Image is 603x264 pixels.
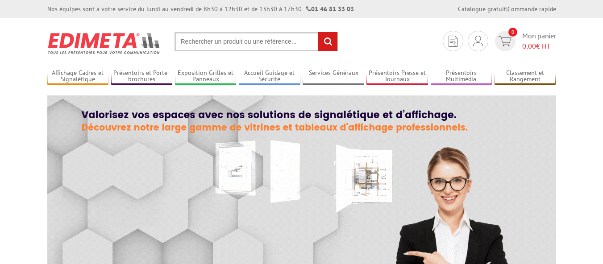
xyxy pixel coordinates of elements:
a: Exposition Grilles et Panneaux [175,69,237,84]
div: | [458,4,556,13]
img: Présentoir, panneau, stand - Edimeta - PLV, affichage, mobilier bureau, entreprise [47,27,161,60]
span: € HT [522,41,556,51]
img: devis rapide [449,36,457,47]
a: Commande rapide [507,5,556,13]
input: Rechercher un produit ou une référence... [175,32,338,51]
a: Présentoirs Presse et Journaux [366,69,428,84]
a: Présentoirs Multimédia [431,69,492,84]
span: Mon panier [522,31,556,51]
a: Accueil Guidage et Sécurité [239,69,300,84]
strong: 01 46 81 33 03 [306,5,354,13]
a: devis rapide 0 Mon panier 0,00€ HT [493,31,556,51]
span: 0 [508,28,517,37]
a: Services Généraux [303,69,364,84]
a: Affichage Cadres et Signalétique [47,69,109,84]
img: devis rapide [473,36,483,46]
a: Présentoirs et Porte-brochures [111,69,173,84]
div: Nos équipes sont à votre service du lundi au vendredi de 8h30 à 12h30 et de 13h30 à 17h30 [47,4,354,13]
a: Catalogue gratuit [458,5,506,13]
input: rechercher [318,32,337,51]
a: Classement et Rangement [495,69,556,84]
span: 0,00 [522,41,536,50]
img: devis rapide [499,36,512,46]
